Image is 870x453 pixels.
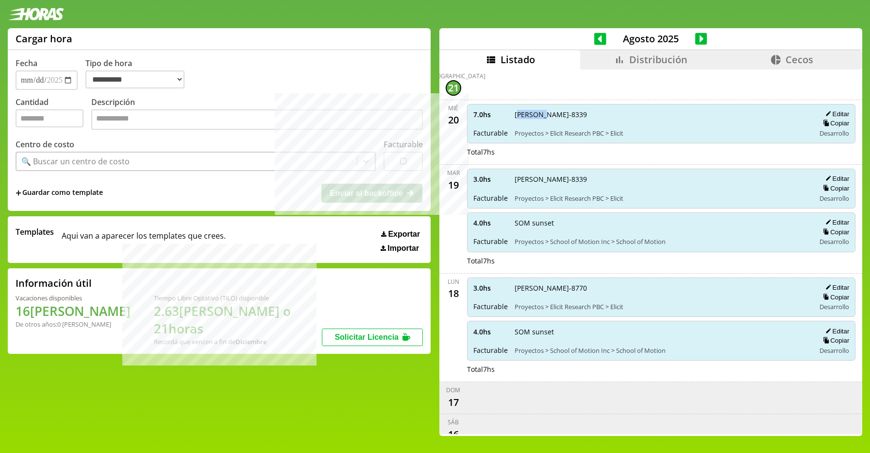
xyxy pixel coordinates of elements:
div: 18 [446,286,461,301]
h1: 2.63 [PERSON_NAME] o 21 horas [154,302,322,337]
label: Fecha [16,58,37,69]
div: Vacaciones disponibles [16,294,131,302]
h1: 16 [PERSON_NAME] [16,302,131,320]
span: Facturable [473,128,508,138]
label: Facturable [384,139,423,150]
div: 16 [446,426,461,442]
span: 3.0 hs [473,283,508,293]
span: 7.0 hs [473,110,508,119]
span: Templates [16,226,54,237]
label: Descripción [91,97,423,132]
span: Exportar [388,230,420,239]
span: Facturable [473,237,508,246]
button: Copiar [820,119,849,127]
button: Copiar [820,293,849,301]
span: Proyectos > Elicit Research PBC > Elicit [515,194,809,203]
span: + [16,188,21,198]
span: Proyectos > School of Motion Inc > School of Motion [515,346,809,355]
button: Editar [822,327,849,335]
div: Total 7 hs [467,256,856,265]
span: Facturable [473,346,508,355]
h2: Información útil [16,277,92,290]
div: Total 7 hs [467,147,856,157]
h1: Cargar hora [16,32,72,45]
span: Desarrollo [820,302,849,311]
label: Cantidad [16,97,91,132]
button: Solicitar Licencia [322,329,423,346]
div: Recordá que vencen a fin de [154,337,322,346]
span: Desarrollo [820,237,849,246]
label: Tipo de hora [85,58,192,90]
span: Desarrollo [820,194,849,203]
span: Desarrollo [820,346,849,355]
div: 20 [446,112,461,128]
span: [PERSON_NAME]-8339 [515,174,809,184]
button: Editar [822,174,849,183]
span: +Guardar como template [16,188,103,198]
div: dom [446,386,460,394]
select: Tipo de hora [85,70,184,88]
span: Cecos [786,53,813,66]
span: [PERSON_NAME]-8770 [515,283,809,293]
button: Copiar [820,336,849,345]
span: Aqui van a aparecer los templates que crees. [62,226,226,253]
span: 4.0 hs [473,218,508,227]
span: 4.0 hs [473,327,508,336]
div: mié [448,104,458,112]
div: mar [447,169,460,177]
span: SOM sunset [515,327,809,336]
div: scrollable content [439,70,862,435]
div: Tiempo Libre Optativo (TiLO) disponible [154,294,322,302]
input: Cantidad [16,109,84,127]
button: Editar [822,218,849,226]
span: Facturable [473,193,508,203]
span: Proyectos > School of Motion Inc > School of Motion [515,237,809,246]
button: Exportar [378,229,423,239]
span: SOM sunset [515,218,809,227]
span: 3.0 hs [473,174,508,184]
span: Proyectos > Elicit Research PBC > Elicit [515,302,809,311]
button: Copiar [820,184,849,192]
textarea: Descripción [91,109,423,130]
span: Desarrollo [820,129,849,138]
div: lun [448,278,459,286]
div: [DEMOGRAPHIC_DATA] [421,72,485,80]
button: Editar [822,110,849,118]
span: Distribución [629,53,687,66]
div: 🔍 Buscar un centro de costo [21,156,130,167]
span: Importar [387,244,419,253]
img: logotipo [8,8,64,20]
div: sáb [448,418,459,426]
div: 19 [446,177,461,192]
div: De otros años: 0 [PERSON_NAME] [16,320,131,329]
button: Editar [822,283,849,292]
div: 21 [446,80,461,96]
span: Facturable [473,302,508,311]
span: Proyectos > Elicit Research PBC > Elicit [515,129,809,138]
label: Centro de costo [16,139,74,150]
div: Total 7 hs [467,365,856,374]
b: Diciembre [235,337,267,346]
span: Solicitar Licencia [335,333,399,341]
span: Agosto 2025 [606,32,695,45]
span: [PERSON_NAME]-8339 [515,110,809,119]
span: Listado [501,53,535,66]
div: 17 [446,394,461,410]
button: Copiar [820,228,849,236]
